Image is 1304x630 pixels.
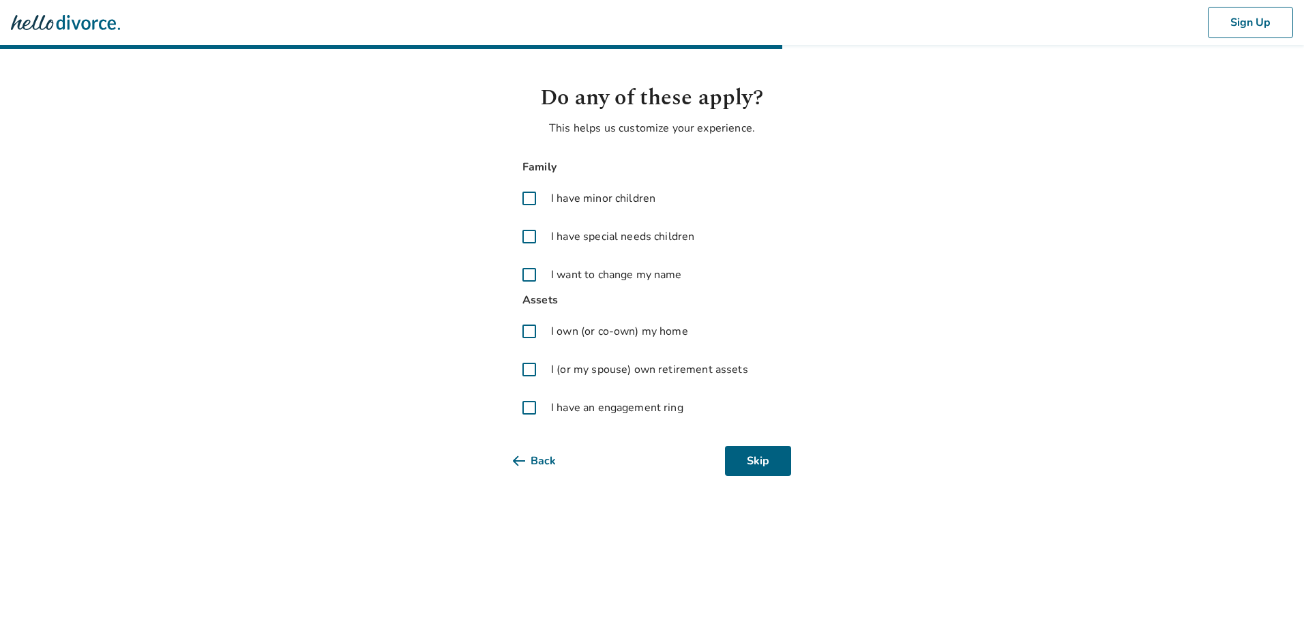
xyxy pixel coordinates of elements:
[551,267,682,283] span: I want to change my name
[513,446,578,476] button: Back
[1208,7,1293,38] button: Sign Up
[551,323,688,340] span: I own (or co-own) my home
[551,361,748,378] span: I (or my spouse) own retirement assets
[513,82,791,115] h1: Do any of these apply?
[1236,565,1304,630] iframe: Chat Widget
[725,446,791,476] button: Skip
[551,400,683,416] span: I have an engagement ring
[513,120,791,136] p: This helps us customize your experience.
[551,190,655,207] span: I have minor children
[513,291,791,310] span: Assets
[551,228,694,245] span: I have special needs children
[11,9,120,36] img: Hello Divorce Logo
[513,158,791,177] span: Family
